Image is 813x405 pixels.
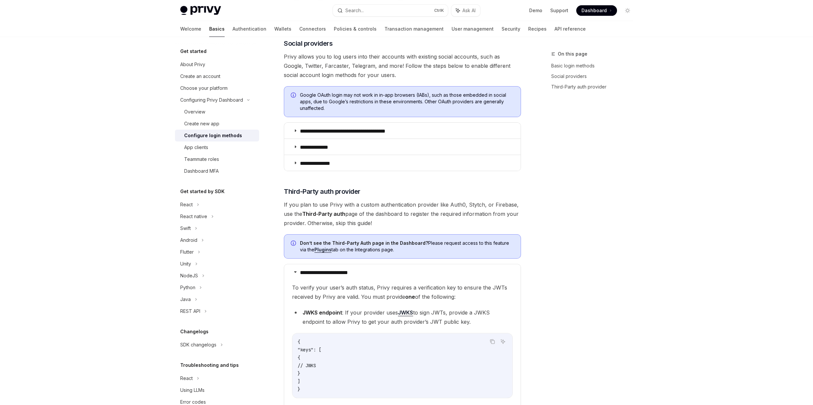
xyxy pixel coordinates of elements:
[184,120,219,128] div: Create new app
[180,236,197,244] div: Android
[292,283,513,301] span: To verify your user’s auth status, Privy requires a verification key to ensure the JWTs received ...
[175,384,259,396] a: Using LLMs
[180,386,205,394] div: Using LLMs
[551,71,638,82] a: Social providers
[314,247,332,253] a: Plugins
[175,70,259,82] a: Create an account
[300,240,428,246] strong: Don’t see the Third-Party Auth page in the Dashboard?
[550,7,568,14] a: Support
[405,293,415,300] strong: one
[180,61,205,68] div: About Privy
[180,361,239,369] h5: Troubleshooting and tips
[184,132,242,139] div: Configure login methods
[175,82,259,94] a: Choose your platform
[175,130,259,141] a: Configure login methods
[180,328,209,336] h5: Changelogs
[180,224,191,232] div: Swift
[303,309,342,316] strong: JWKS endpoint
[180,284,195,291] div: Python
[180,213,207,220] div: React native
[175,141,259,153] a: App clients
[451,5,480,16] button: Ask AI
[175,59,259,70] a: About Privy
[384,21,444,37] a: Transaction management
[233,21,266,37] a: Authentication
[180,188,225,195] h5: Get started by SDK
[180,272,198,280] div: NodeJS
[558,50,587,58] span: On this page
[298,370,300,376] span: }
[300,240,514,253] span: Please request access to this feature via the tab on the Integrations page.
[184,108,205,116] div: Overview
[300,92,514,112] span: Google OAuth login may not work in in-app browsers (IABs), such as those embedded in social apps,...
[175,106,259,118] a: Overview
[180,6,221,15] img: light logo
[452,21,494,37] a: User management
[551,61,638,71] a: Basic login methods
[180,96,243,104] div: Configuring Privy Dashboard
[298,355,300,361] span: {
[180,47,207,55] h5: Get started
[528,21,547,37] a: Recipes
[180,341,216,349] div: SDK changelogs
[284,187,360,196] span: Third-Party auth provider
[180,84,228,92] div: Choose your platform
[180,260,191,268] div: Unity
[284,39,333,48] span: Social providers
[554,21,586,37] a: API reference
[180,307,200,315] div: REST API
[581,7,607,14] span: Dashboard
[298,386,300,392] span: }
[298,363,316,368] span: // JWKS
[292,308,513,326] li: : If your provider uses to sign JWTs, provide a JWKS endpoint to allow Privy to get your auth pro...
[180,21,201,37] a: Welcome
[180,201,193,209] div: React
[333,5,448,16] button: Search...CtrlK
[175,153,259,165] a: Teammate roles
[622,5,633,16] button: Toggle dark mode
[175,165,259,177] a: Dashboard MFA
[302,211,345,217] strong: Third-Party auth
[284,52,521,80] span: Privy allows you to log users into their accounts with existing social accounts, such as Google, ...
[175,118,259,130] a: Create new app
[462,7,476,14] span: Ask AI
[180,374,193,382] div: React
[488,337,497,346] button: Copy the contents from the code block
[502,21,520,37] a: Security
[576,5,617,16] a: Dashboard
[184,143,208,151] div: App clients
[180,295,191,303] div: Java
[434,8,444,13] span: Ctrl K
[284,200,521,228] span: If you plan to use Privy with a custom authentication provider like Auth0, Stytch, or Firebase, u...
[499,337,507,346] button: Ask AI
[291,92,297,99] svg: Info
[529,7,542,14] a: Demo
[298,347,321,353] span: "keys": [
[184,167,219,175] div: Dashboard MFA
[334,21,377,37] a: Policies & controls
[398,309,413,316] a: JWKS
[298,339,300,345] span: {
[274,21,291,37] a: Wallets
[345,7,364,14] div: Search...
[184,155,219,163] div: Teammate roles
[209,21,225,37] a: Basics
[291,240,297,247] svg: Info
[551,82,638,92] a: Third-Party auth provider
[180,72,220,80] div: Create an account
[299,21,326,37] a: Connectors
[180,248,194,256] div: Flutter
[298,378,300,384] span: ]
